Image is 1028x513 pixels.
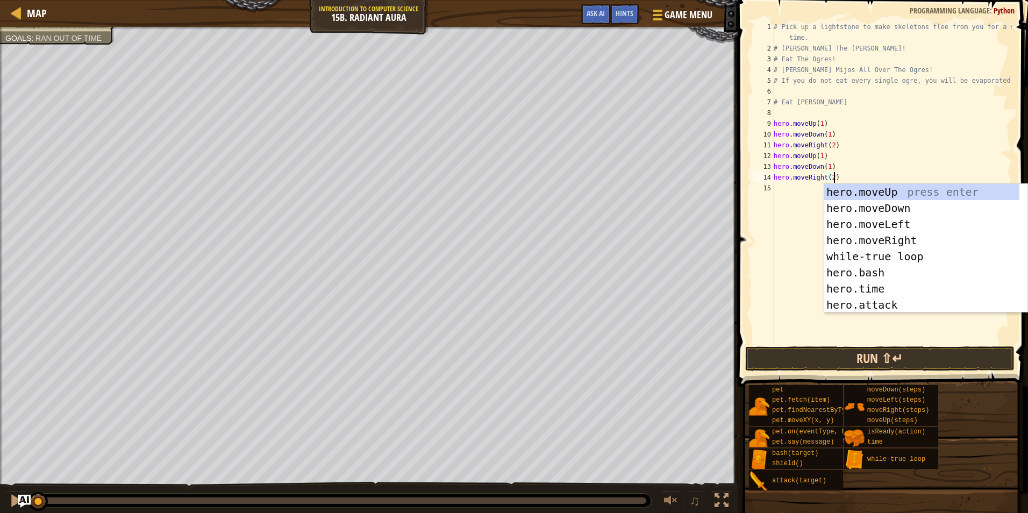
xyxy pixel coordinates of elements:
[5,34,31,42] span: Goals
[749,471,769,491] img: portrait.png
[31,34,35,42] span: :
[587,8,605,18] span: Ask AI
[749,450,769,470] img: portrait.png
[844,450,865,470] img: portrait.png
[867,396,925,404] span: moveLeft(steps)
[711,491,732,513] button: Toggle fullscreen
[665,8,712,22] span: Game Menu
[867,407,929,414] span: moveRight(steps)
[867,386,925,394] span: moveDown(steps)
[753,140,774,151] div: 11
[18,495,31,508] button: Ask AI
[753,86,774,97] div: 6
[745,346,1015,371] button: Run ⇧↵
[749,428,769,448] img: portrait.png
[753,108,774,118] div: 8
[753,172,774,183] div: 14
[753,65,774,75] div: 4
[749,396,769,417] img: portrait.png
[753,22,774,43] div: 1
[772,396,830,404] span: pet.fetch(item)
[753,54,774,65] div: 3
[772,428,873,436] span: pet.on(eventType, handler)
[753,97,774,108] div: 7
[689,493,700,509] span: ♫
[867,455,925,463] span: while-true loop
[844,396,865,417] img: portrait.png
[994,5,1015,16] span: Python
[772,460,803,467] span: shield()
[772,386,784,394] span: pet
[772,477,826,484] span: attack(target)
[644,4,719,30] button: Game Menu
[616,8,633,18] span: Hints
[687,491,705,513] button: ♫
[867,438,883,446] span: time
[753,118,774,129] div: 9
[753,151,774,161] div: 12
[660,491,682,513] button: Adjust volume
[772,438,834,446] span: pet.say(message)
[753,161,774,172] div: 13
[867,417,918,424] span: moveUp(steps)
[867,428,925,436] span: isReady(action)
[772,450,818,457] span: bash(target)
[5,491,27,513] button: Ctrl + P: Pause
[990,5,994,16] span: :
[772,417,834,424] span: pet.moveXY(x, y)
[35,34,102,42] span: Ran out of time
[753,129,774,140] div: 10
[753,183,774,194] div: 15
[753,43,774,54] div: 2
[22,6,47,20] a: Map
[753,75,774,86] div: 5
[581,4,610,24] button: Ask AI
[844,428,865,448] img: portrait.png
[27,6,47,20] span: Map
[910,5,990,16] span: Programming language
[772,407,876,414] span: pet.findNearestByType(type)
